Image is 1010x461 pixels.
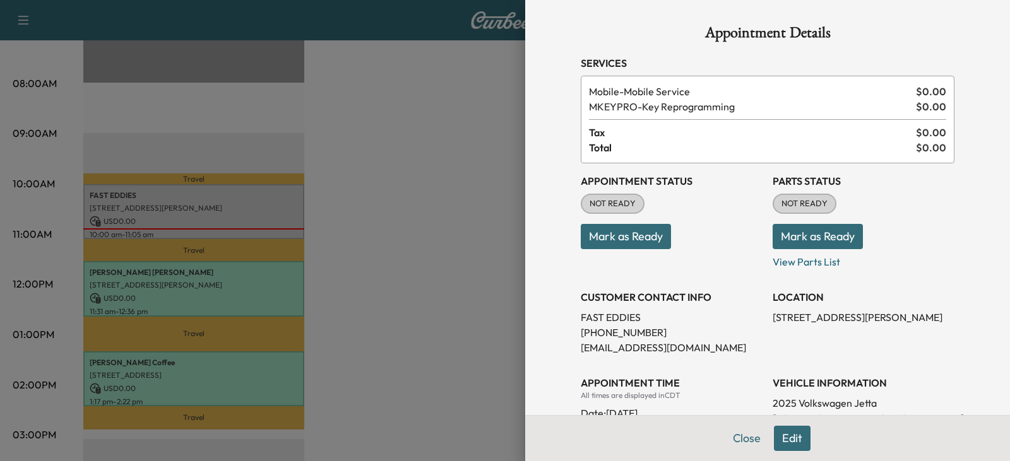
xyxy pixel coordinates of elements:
[773,289,954,305] h3: LOCATION
[581,310,763,325] p: FAST EDDIES
[589,84,911,99] span: Mobile Service
[774,197,835,210] span: NOT READY
[773,224,863,249] button: Mark as Ready
[581,325,763,340] p: [PHONE_NUMBER]
[589,125,916,140] span: Tax
[773,395,954,411] p: 2025 Volkswagen Jetta
[581,173,763,189] h3: Appointment Status
[773,173,954,189] h3: Parts Status
[581,55,954,71] h3: Services
[916,84,946,99] span: $ 0.00
[916,140,946,155] span: $ 0.00
[581,340,763,355] p: [EMAIL_ADDRESS][DOMAIN_NAME]
[916,99,946,114] span: $ 0.00
[581,224,671,249] button: Mark as Ready
[581,289,763,305] h3: CUSTOMER CONTACT INFO
[581,25,954,45] h1: Appointment Details
[581,375,763,390] h3: APPOINTMENT TIME
[589,99,911,114] span: Key Reprogramming
[725,426,769,451] button: Close
[582,197,643,210] span: NOT READY
[774,426,811,451] button: Edit
[773,310,954,325] p: [STREET_ADDRESS][PERSON_NAME]
[916,125,946,140] span: $ 0.00
[581,400,763,421] div: Date: [DATE]
[589,140,916,155] span: Total
[773,411,954,426] p: [US_VEHICLE_IDENTIFICATION_NUMBER]
[773,249,954,269] p: View Parts List
[773,375,954,390] h3: VEHICLE INFORMATION
[581,390,763,400] div: All times are displayed in CDT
